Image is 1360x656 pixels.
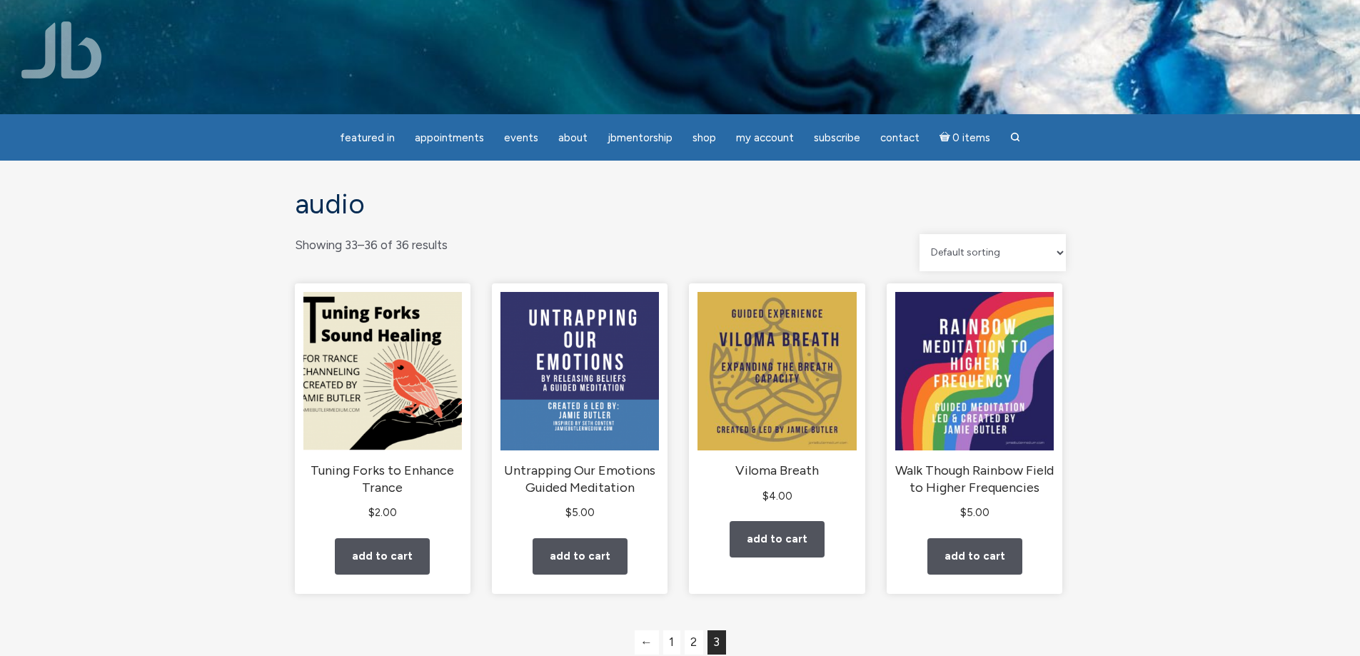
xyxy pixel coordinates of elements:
[303,463,462,496] h2: Tuning Forks to Enhance Trance
[558,131,588,144] span: About
[504,131,538,144] span: Events
[762,490,769,503] span: $
[872,124,928,152] a: Contact
[895,292,1054,522] a: Walk Though Rainbow Field to Higher Frequencies $5.00
[880,131,920,144] span: Contact
[931,123,999,152] a: Cart0 items
[599,124,681,152] a: JBMentorship
[697,463,856,480] h2: Viloma Breath
[762,490,792,503] bdi: 4.00
[692,131,716,144] span: Shop
[895,292,1054,450] img: Walk Though Rainbow Field to Higher Frequencies
[960,506,967,519] span: $
[500,292,659,450] img: Untrapping Our Emotions Guided Meditation
[406,124,493,152] a: Appointments
[814,131,860,144] span: Subscribe
[500,463,659,496] h2: Untrapping Our Emotions Guided Meditation
[415,131,484,144] span: Appointments
[550,124,596,152] a: About
[565,506,595,519] bdi: 5.00
[707,630,726,655] span: Page 3
[533,538,628,575] a: Add to cart: “Untrapping Our Emotions Guided Meditation”
[368,506,375,519] span: $
[635,630,659,655] a: ←
[295,189,1066,220] h1: Audio
[736,131,794,144] span: My Account
[927,538,1022,575] a: Add to cart: “Walk Though Rainbow Field to Higher Frequencies”
[727,124,802,152] a: My Account
[685,630,703,655] a: Page 2
[920,234,1066,271] select: Shop order
[895,463,1054,496] h2: Walk Though Rainbow Field to Higher Frequencies
[663,630,680,655] a: Page 1
[940,131,953,144] i: Cart
[331,124,403,152] a: featured in
[730,521,825,557] a: Add to cart: “Viloma Breath”
[335,538,430,575] a: Add to cart: “Tuning Forks to Enhance Trance”
[952,133,990,143] span: 0 items
[368,506,397,519] bdi: 2.00
[500,292,659,522] a: Untrapping Our Emotions Guided Meditation $5.00
[303,292,462,450] img: Tuning Forks to Enhance Trance
[21,21,102,79] img: Jamie Butler. The Everyday Medium
[697,292,856,450] img: Viloma Breath
[684,124,725,152] a: Shop
[565,506,572,519] span: $
[303,292,462,522] a: Tuning Forks to Enhance Trance $2.00
[608,131,673,144] span: JBMentorship
[805,124,869,152] a: Subscribe
[340,131,395,144] span: featured in
[960,506,989,519] bdi: 5.00
[495,124,547,152] a: Events
[697,292,856,505] a: Viloma Breath $4.00
[295,234,448,256] p: Showing 33–36 of 36 results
